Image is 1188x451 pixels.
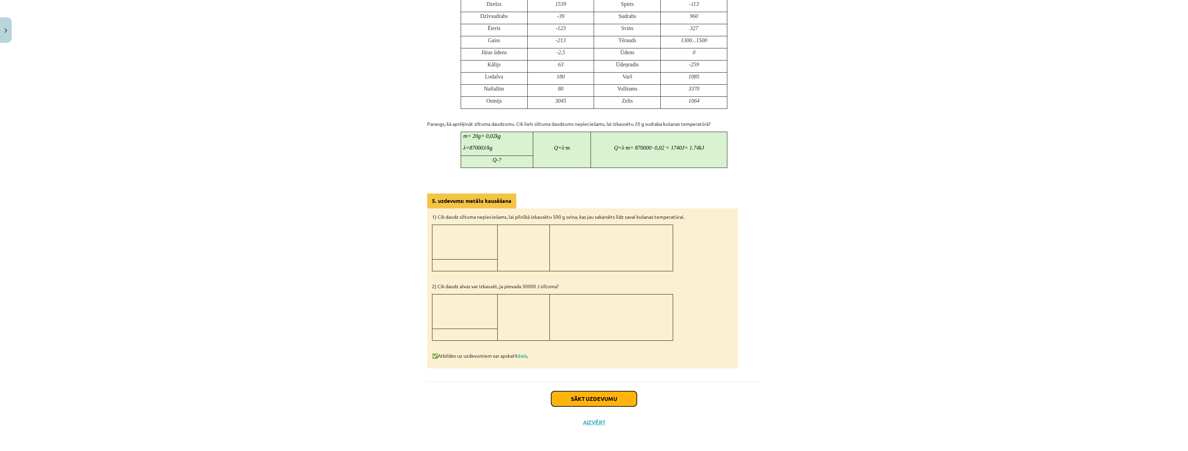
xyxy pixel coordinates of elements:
[624,145,626,151] : ⋅
[498,157,501,163] : ?
[682,145,684,151] : J
[690,25,698,31] : 327
[555,1,566,7] : 1539
[692,49,695,55] : 0
[614,145,618,151] : Q
[469,145,483,151] : 87000
[466,145,470,151] : =
[556,25,557,31] : -
[558,49,565,55] : 2,5
[432,213,733,220] p: 1) Cik daudz siltuma nepieciešams, lai pilnībā izkausētu 500 g svina, kas jau sakarsēts līdz sava...
[558,62,564,67] : 63
[487,62,500,67] span: Kālijs
[4,28,7,33] img: icon-close-lesson-0947bae3869378f0d4975bcd49f059093ad1ed9edebbc8119c70593378902aed.svg
[485,74,503,79] span: Lodalva
[554,145,558,151] : Q
[427,120,761,128] p: Paraugs, kā aprēķināt siltuma daudzumu. Cik liels siltuma daudzums nepieciešams, lai izkausētu 20...
[486,98,502,104] span: Osmijs
[622,74,632,79] span: Varš
[463,145,466,151] : λ
[691,62,699,67] : 259
[432,352,733,359] p: Atbildes uz uzdevumiem var apskatīt
[564,145,566,151] : ⋅
[480,13,508,19] span: Dzīvsudrabs
[699,145,704,151] : kJ
[557,13,559,19] : -
[688,74,699,79] : 1085
[620,49,634,55] span: Ūdens
[618,145,622,151] : =
[557,74,565,79] : 180
[688,86,699,92] : 3370
[619,37,636,43] span: Tērauds
[689,62,691,67] : -
[467,133,478,139] : = 20
[487,145,492,151] : kg
[558,145,562,151] : =
[556,49,558,55] : -
[486,145,487,151] : /
[621,25,634,31] span: Svins
[581,419,607,426] button: Aizvērt
[619,13,636,19] span: Sudrabs
[555,98,566,104] : 3045
[621,1,634,7] span: Spirts
[681,37,707,43] : 1300...1500
[432,283,733,290] p: 2) Cik daudz alvas var izkausēt, ja pievada 30000 J siltuma?
[622,98,633,104] span: Zelts
[617,86,637,92] span: Volframs
[478,133,481,139] : g
[684,145,699,151] : = 1.74
[488,25,500,31] span: Ēteris
[630,145,682,151] : = 870000⋅ 0,02 = 1740
[484,86,504,92] span: Naftalīns
[689,1,691,7] : -
[556,37,557,43] : -
[481,133,496,139] : = 0,02
[518,353,528,359] strong: .
[432,197,511,204] strong: 5. uzdevums: metālu kausēšana
[562,145,564,151] : λ
[463,133,468,139] : m
[496,133,501,139] : kg
[487,1,502,7] span: Dzelzs
[488,37,500,43] span: Gaiss
[481,49,507,55] span: Jūras ūdens
[557,37,566,43] : 213
[566,145,570,151] : m
[497,157,498,163] : -
[432,353,438,359] strong: ✅
[558,86,564,92] : 80
[557,25,566,31] : 123
[616,62,639,67] span: Ūdeņradis
[483,145,486,151] : J
[691,1,699,7] : 113
[518,353,527,359] a: šeit
[688,98,699,104] : 1064
[626,145,630,151] : m
[622,145,624,151] : λ
[551,391,637,406] button: Sākt uzdevumu
[690,13,698,19] : 960
[492,157,497,163] : Q
[559,13,564,19] : 39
